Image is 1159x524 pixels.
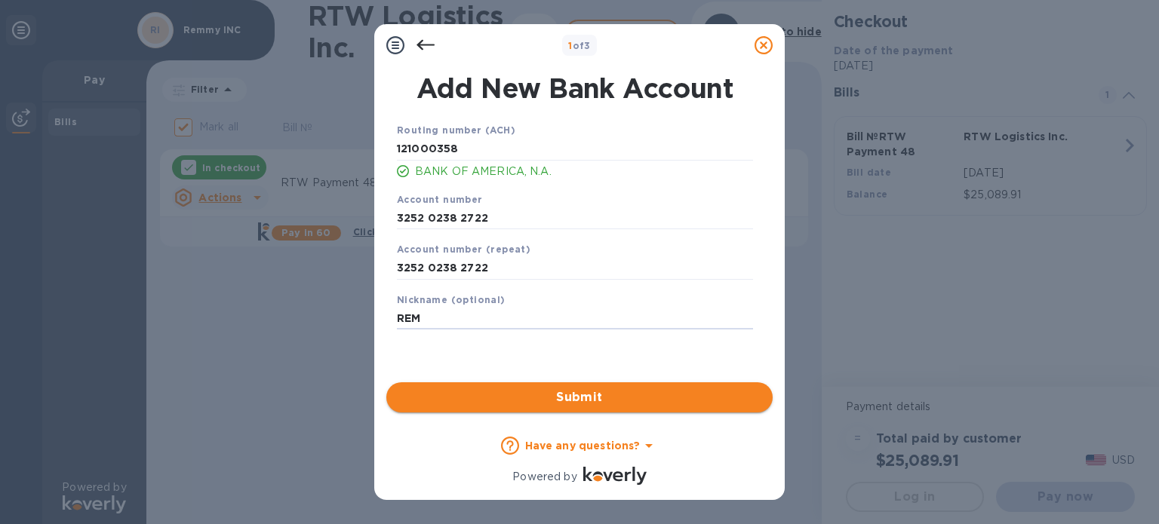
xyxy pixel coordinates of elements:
[397,294,506,305] b: Nickname (optional)
[583,467,647,485] img: Logo
[388,72,762,104] h1: Add New Bank Account
[568,40,572,51] span: 1
[397,308,753,330] input: Enter nickname
[512,469,576,485] p: Powered by
[568,40,591,51] b: of 3
[386,382,773,412] button: Submit
[397,207,753,229] input: Enter account number
[397,138,753,161] input: Enter routing number
[415,164,753,179] p: BANK OF AMERICA, N.A.
[397,124,515,136] b: Routing number (ACH)
[398,388,761,406] span: Submit
[397,194,483,205] b: Account number
[525,440,641,452] b: Have any questions?
[397,257,753,280] input: Enter account number
[397,244,530,255] b: Account number (repeat)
